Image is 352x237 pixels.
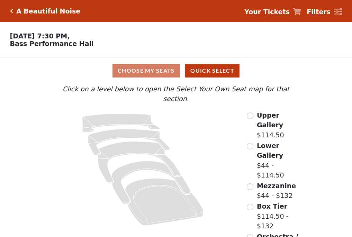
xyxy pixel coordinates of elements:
[257,201,303,231] label: $114.50 - $132
[244,8,290,16] strong: Your Tickets
[49,84,303,104] p: Click on a level below to open the Select Your Own Seat map for that section.
[88,129,170,155] path: Lower Gallery - Seats Available: 27
[307,7,342,17] a: Filters
[125,178,204,226] path: Orchestra / Parterre Circle - Seats Available: 5
[16,7,80,15] h5: A Beautiful Noise
[257,110,303,140] label: $114.50
[257,142,283,159] span: Lower Gallery
[257,141,303,180] label: $44 - $114.50
[257,202,287,210] span: Box Tier
[244,7,301,17] a: Your Tickets
[185,64,240,78] button: Quick Select
[257,181,296,201] label: $44 - $132
[307,8,331,16] strong: Filters
[257,111,283,129] span: Upper Gallery
[10,9,13,13] a: Click here to go back to filters
[82,114,160,133] path: Upper Gallery - Seats Available: 282
[257,182,296,190] span: Mezzanine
